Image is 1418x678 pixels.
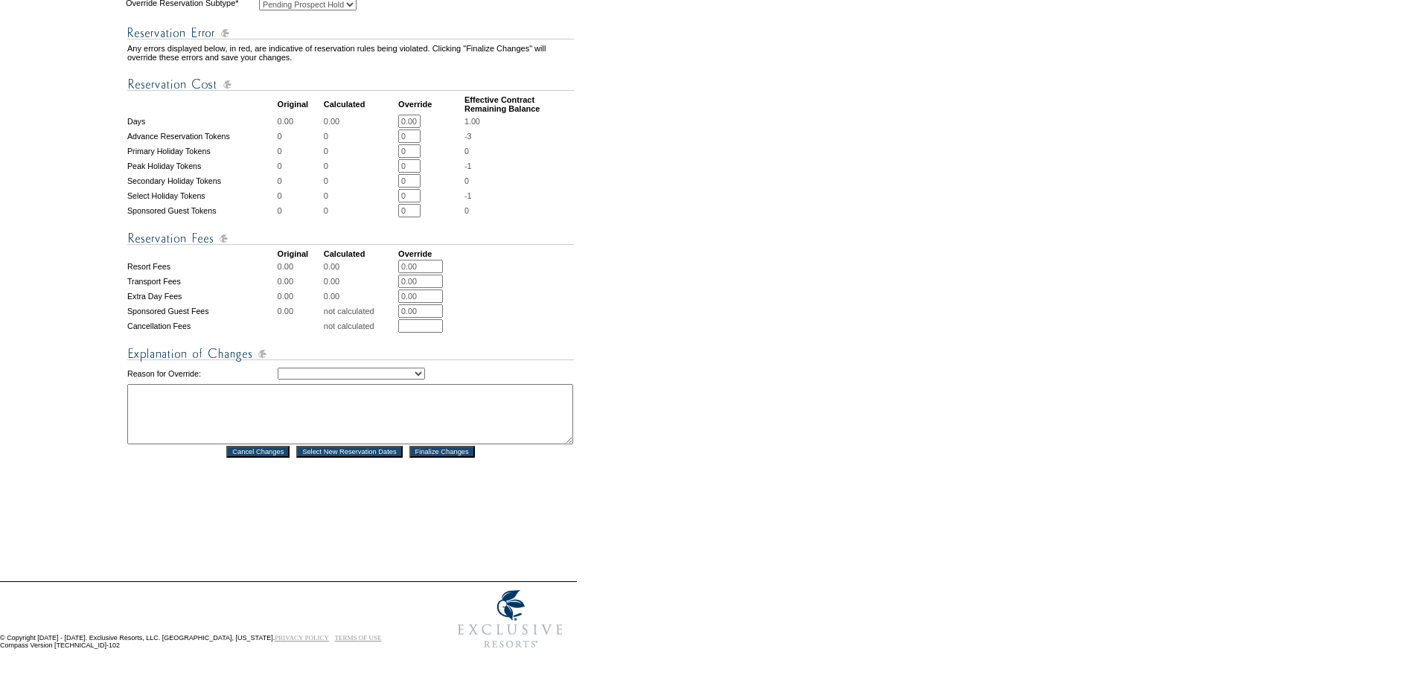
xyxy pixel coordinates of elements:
[127,189,276,202] td: Select Holiday Tokens
[409,446,475,458] input: Finalize Changes
[296,446,403,458] input: Select New Reservation Dates
[278,115,322,128] td: 0.00
[324,129,397,143] td: 0
[127,204,276,217] td: Sponsored Guest Tokens
[278,95,322,113] td: Original
[127,24,574,42] img: Reservation Errors
[464,117,480,126] span: 1.00
[278,249,322,258] td: Original
[278,260,322,273] td: 0.00
[127,345,574,363] img: Explanation of Changes
[444,582,577,656] img: Exclusive Resorts
[278,129,322,143] td: 0
[127,174,276,188] td: Secondary Holiday Tokens
[127,144,276,158] td: Primary Holiday Tokens
[324,275,397,288] td: 0.00
[278,174,322,188] td: 0
[127,115,276,128] td: Days
[464,191,471,200] span: -1
[464,206,469,215] span: 0
[324,144,397,158] td: 0
[127,275,276,288] td: Transport Fees
[127,304,276,318] td: Sponsored Guest Fees
[127,365,276,383] td: Reason for Override:
[278,290,322,303] td: 0.00
[324,174,397,188] td: 0
[398,95,463,113] td: Override
[324,304,397,318] td: not calculated
[127,129,276,143] td: Advance Reservation Tokens
[278,144,322,158] td: 0
[464,176,469,185] span: 0
[127,44,574,62] td: Any errors displayed below, in red, are indicative of reservation rules being violated. Clicking ...
[278,204,322,217] td: 0
[127,159,276,173] td: Peak Holiday Tokens
[324,189,397,202] td: 0
[324,159,397,173] td: 0
[324,249,397,258] td: Calculated
[324,204,397,217] td: 0
[324,290,397,303] td: 0.00
[127,290,276,303] td: Extra Day Fees
[324,319,397,333] td: not calculated
[398,249,463,258] td: Override
[127,229,574,248] img: Reservation Fees
[127,319,276,333] td: Cancellation Fees
[335,634,382,642] a: TERMS OF USE
[127,260,276,273] td: Resort Fees
[127,75,574,94] img: Reservation Cost
[464,161,471,170] span: -1
[464,132,471,141] span: -3
[324,115,397,128] td: 0.00
[275,634,329,642] a: PRIVACY POLICY
[278,275,322,288] td: 0.00
[278,189,322,202] td: 0
[464,95,574,113] td: Effective Contract Remaining Balance
[278,304,322,318] td: 0.00
[226,446,290,458] input: Cancel Changes
[324,95,397,113] td: Calculated
[324,260,397,273] td: 0.00
[464,147,469,156] span: 0
[278,159,322,173] td: 0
